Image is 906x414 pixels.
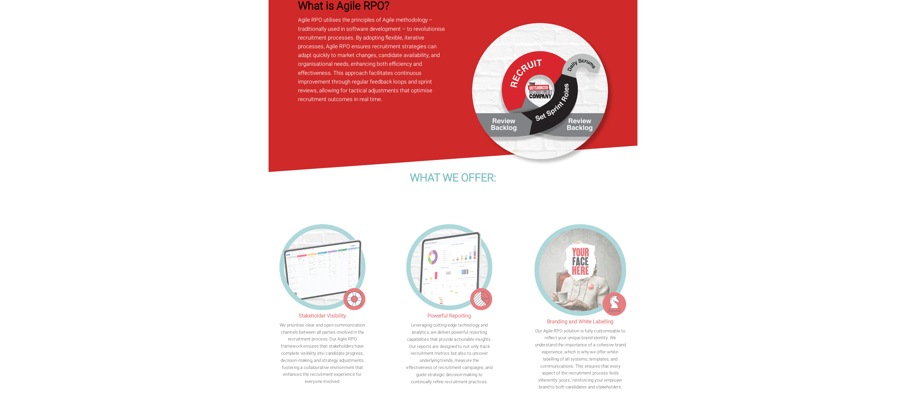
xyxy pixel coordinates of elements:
[472,23,608,159] img: image1.png
[269,172,638,184] h2: WHAT WE OFFER:
[534,327,626,391] p: Our Agile RPO solution is fully customisable to reflect your unique brand identity. We understand...
[279,313,365,319] h4: Stakeholder Visibility
[406,313,493,319] h4: Powerful Reporting
[534,319,626,325] h4: Branding and White Labelling
[298,16,451,104] p: Agile RPO utilises the principles of Agile methodology – traditionally used in software developme...
[279,322,365,385] p: We prioritise clear and open communication channels between all parties involved in the recruitme...
[406,322,493,385] p: Leveraging cutting-edge technology and analytics, we deliver powerful reporting capabilities that...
